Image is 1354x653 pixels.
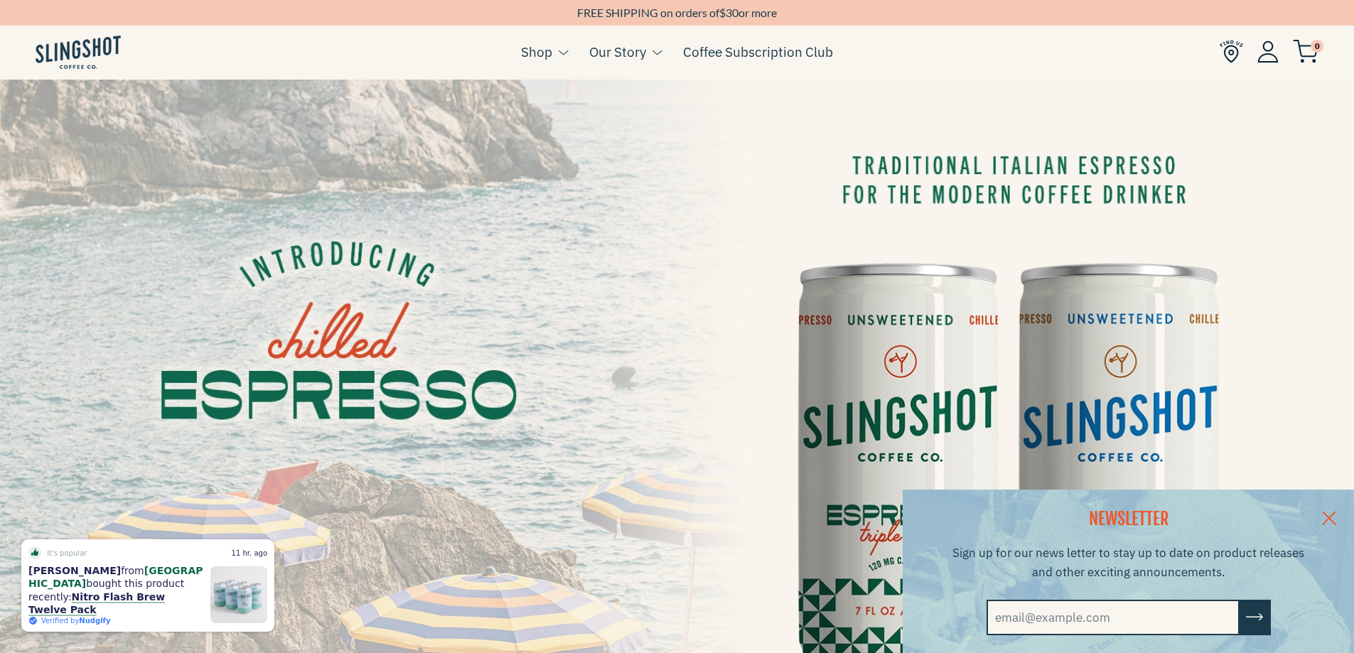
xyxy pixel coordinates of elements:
img: Account [1257,41,1279,63]
input: email@example.com [987,600,1240,635]
a: 0 [1293,43,1318,60]
span: 30 [726,6,738,19]
a: Coffee Subscription Club [683,41,833,63]
span: 0 [1311,40,1323,53]
p: Sign up for our news letter to stay up to date on product releases and other exciting announcements. [951,544,1306,582]
h2: NEWSLETTER [951,507,1306,531]
img: Find Us [1220,40,1243,63]
a: Our Story [589,41,646,63]
img: cart [1293,40,1318,63]
span: $ [719,6,726,19]
a: Shop [521,41,552,63]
